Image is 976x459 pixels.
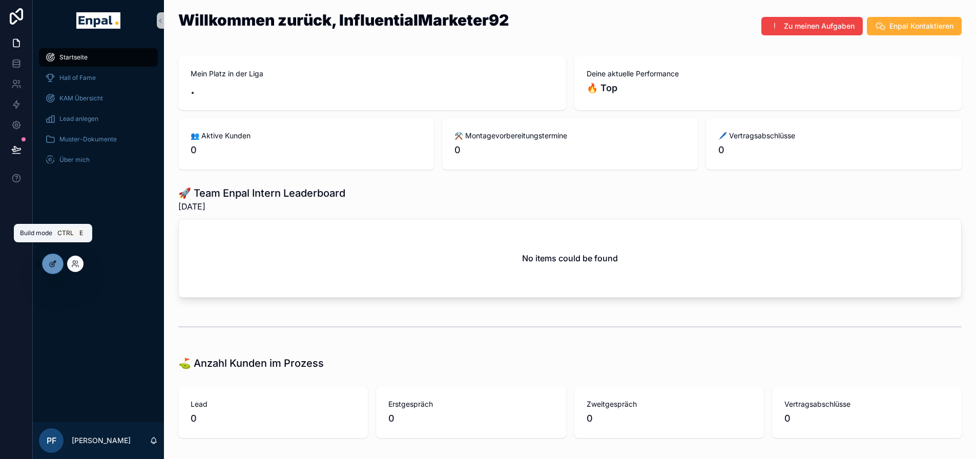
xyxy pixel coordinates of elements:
span: Hall of Fame [59,74,96,82]
span: Vertragsabschlüsse [784,399,949,409]
span: Zweitgespräch [587,399,752,409]
a: Hall of Fame [39,69,158,87]
span: 0 [388,411,553,426]
a: Lead anlegen [39,110,158,128]
a: Über mich [39,151,158,169]
span: 👥 Aktive Kunden [191,131,422,141]
span: [DATE] [178,200,345,213]
strong: 🔥 Top [587,82,617,93]
span: Enpal Kontaktieren [889,21,953,31]
span: ⚒️ Montagevorbereitungstermine [454,131,686,141]
span: Ctrl [56,228,75,238]
h1: 🚀 Team Enpal Intern Leaderboard [178,186,345,200]
h1: Willkommen zurück, InfluentialMarketer92 [178,12,509,28]
button: Zu meinen Aufgaben [761,17,863,35]
span: Muster-Dokumente [59,135,117,143]
span: PF [47,434,56,447]
span: 0 [718,143,949,157]
div: scrollable content [33,41,164,182]
span: 0 [587,411,752,426]
span: Über mich [59,156,90,164]
h1: ⛳ Anzahl Kunden im Prozess [178,356,324,370]
img: App logo [76,12,120,29]
a: KAM Übersicht [39,89,158,108]
h2: No items could be found [522,252,618,264]
span: KAM Übersicht [59,94,103,102]
span: Mein Platz in der Liga [191,69,554,79]
a: Startseite [39,48,158,67]
span: Erstgespräch [388,399,553,409]
span: Deine aktuelle Performance [587,69,950,79]
span: Zu meinen Aufgaben [784,21,855,31]
span: 0 [454,143,686,157]
button: Enpal Kontaktieren [867,17,962,35]
span: Lead anlegen [59,115,98,123]
span: E [77,229,85,237]
span: Build mode [20,229,52,237]
p: [PERSON_NAME] [72,435,131,446]
span: 🖊️ Vertragsabschlüsse [718,131,949,141]
span: Lead [191,399,356,409]
span: 0 [191,143,422,157]
span: 0 [784,411,949,426]
h2: . [191,81,554,98]
a: Muster-Dokumente [39,130,158,149]
span: 0 [191,411,356,426]
span: Startseite [59,53,88,61]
